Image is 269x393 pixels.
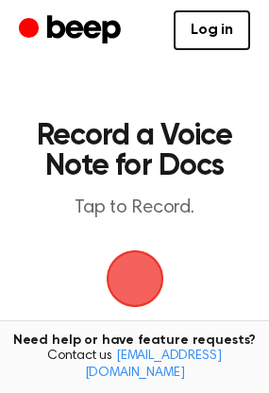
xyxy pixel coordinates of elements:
img: Beep Logo [107,250,163,307]
span: Contact us [11,349,258,382]
a: Log in [174,10,250,50]
h1: Record a Voice Note for Docs [34,121,235,181]
a: [EMAIL_ADDRESS][DOMAIN_NAME] [85,350,222,380]
a: Beep [19,12,126,49]
p: Tap to Record. [34,196,235,220]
